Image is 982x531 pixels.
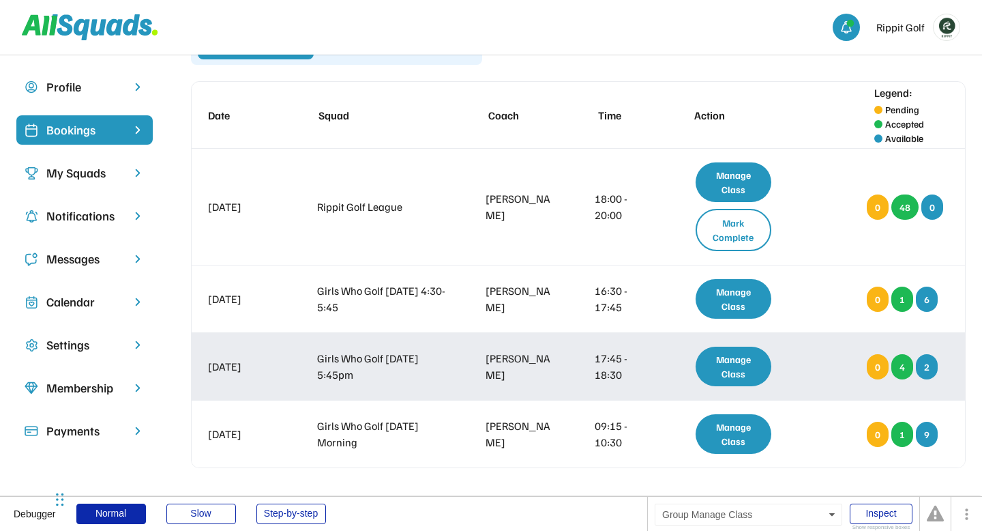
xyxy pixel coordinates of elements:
[25,253,38,266] img: Icon%20copy%205.svg
[25,210,38,223] img: Icon%20copy%204.svg
[208,291,282,307] div: [DATE]
[25,124,38,137] img: Icon%20%2819%29.svg
[850,504,912,524] div: Inspect
[885,117,924,131] div: Accepted
[131,253,145,265] img: chevron-right.svg
[921,195,943,220] div: 0
[131,167,145,180] img: chevron-right.svg
[598,107,657,124] div: Time
[885,131,923,145] div: Available
[867,195,889,220] div: 0
[696,279,771,319] div: Manage Class
[867,287,889,312] div: 0
[46,207,123,225] div: Notifications
[208,107,282,124] div: Date
[25,167,38,180] img: Icon%20copy%203.svg
[131,81,145,94] img: chevron-right.svg
[25,425,38,438] img: Icon%20%2815%29.svg
[486,350,560,383] div: [PERSON_NAME]
[486,190,560,223] div: [PERSON_NAME]
[46,293,123,311] div: Calendar
[891,422,913,447] div: 1
[916,287,938,312] div: 6
[166,504,236,524] div: Slow
[46,336,123,354] div: Settings
[874,85,912,101] div: Legend:
[655,504,842,526] div: Group Manage Class
[317,283,450,315] div: Girls Who Golf [DATE] 4:30-5:45
[317,418,450,450] div: Girls Who Golf [DATE] Morning
[46,250,123,268] div: Messages
[595,350,654,383] div: 17:45 - 18:30
[891,354,913,379] div: 4
[76,504,146,524] div: Normal
[595,283,654,315] div: 16:30 - 17:45
[131,210,145,223] img: chevron-right.svg
[25,382,38,395] img: Icon%20copy%208.svg
[694,107,783,124] div: Action
[696,414,771,454] div: Manage Class
[25,81,38,94] img: user-circle.svg
[885,102,919,117] div: Pending
[46,78,123,96] div: Profile
[595,190,654,223] div: 18:00 - 20:00
[131,425,145,437] img: chevron-right.svg
[876,19,925,35] div: Rippit Golf
[131,339,145,351] img: chevron-right.svg
[696,162,771,202] div: Manage Class
[208,358,282,375] div: [DATE]
[46,121,123,139] div: Bookings
[488,107,563,124] div: Coach
[486,418,560,450] div: [PERSON_NAME]
[839,20,853,34] img: bell-03%20%281%29.svg
[46,379,123,397] div: Membership
[317,350,450,383] div: Girls Who Golf [DATE] 5:45pm
[696,209,771,251] div: Mark Complete
[25,296,38,309] img: Icon%20copy%207.svg
[486,283,560,315] div: [PERSON_NAME]
[256,504,326,524] div: Step-by-step
[131,124,145,137] img: chevron-right%20copy%203.svg
[934,14,959,40] img: Rippitlogov2_green.png
[850,525,912,530] div: Show responsive boxes
[318,107,451,124] div: Squad
[208,199,282,215] div: [DATE]
[891,287,913,312] div: 1
[867,422,889,447] div: 0
[46,164,123,182] div: My Squads
[867,354,889,379] div: 0
[46,422,123,440] div: Payments
[916,354,938,379] div: 2
[891,195,919,220] div: 48
[595,418,654,450] div: 09:15 - 10:30
[916,422,938,447] div: 9
[208,426,282,442] div: [DATE]
[131,296,145,308] img: chevron-right.svg
[131,382,145,394] img: chevron-right.svg
[317,199,450,215] div: Rippit Golf League
[25,339,38,352] img: Icon%20copy%2016.svg
[696,347,771,386] div: Manage Class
